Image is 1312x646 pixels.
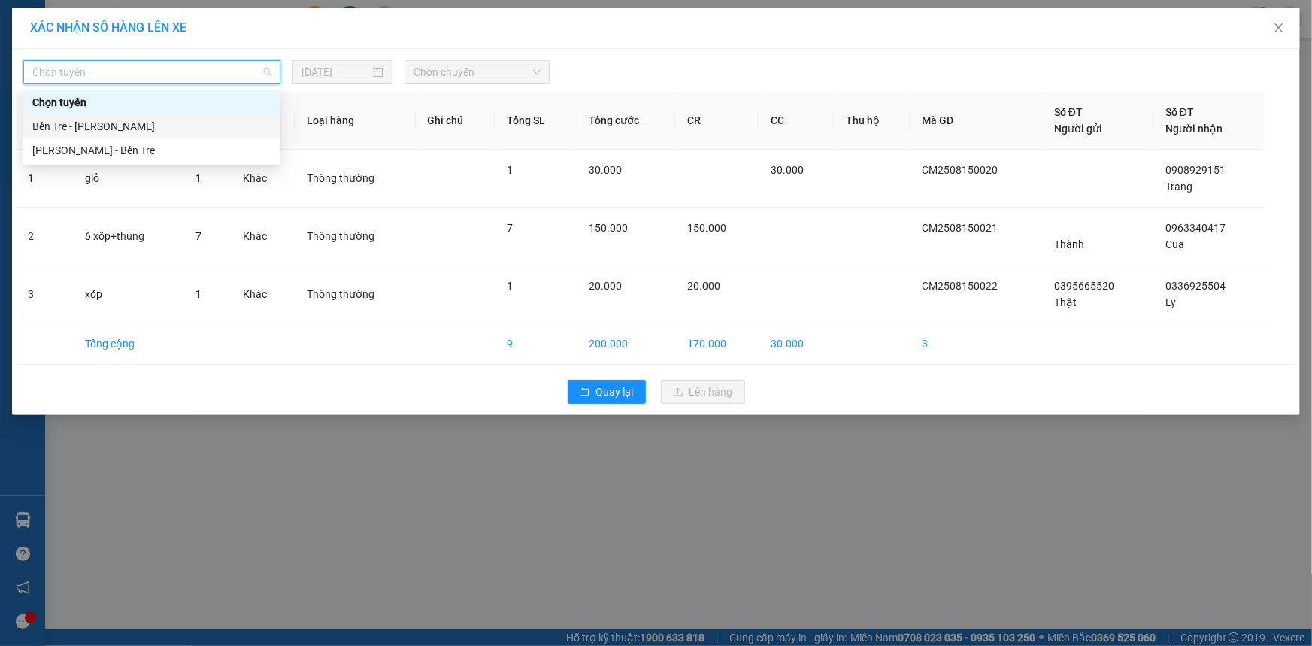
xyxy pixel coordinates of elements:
[295,150,416,208] td: Thông thường
[507,222,513,234] span: 7
[1054,238,1084,250] span: Thành
[295,265,416,323] td: Thông thường
[74,150,183,208] td: giỏ
[30,20,186,35] span: XÁC NHẬN SỐ HÀNG LÊN XE
[1165,280,1226,292] span: 0336925504
[195,288,201,300] span: 1
[1165,222,1226,234] span: 0963340417
[295,208,416,265] td: Thông thường
[1054,280,1114,292] span: 0395665520
[577,323,676,365] td: 200.000
[32,118,271,135] div: Bến Tre - [PERSON_NAME]
[834,92,911,150] th: Thu hộ
[495,323,577,365] td: 9
[23,138,280,162] div: Hồ Chí Minh - Bến Tre
[231,265,294,323] td: Khác
[1054,296,1077,308] span: Thật
[74,265,183,323] td: xốp
[1165,238,1184,250] span: Cua
[495,92,577,150] th: Tổng SL
[911,323,1042,365] td: 3
[74,208,183,265] td: 6 xốp+thùng
[759,323,834,365] td: 30.000
[507,280,513,292] span: 1
[923,164,998,176] span: CM2508150020
[771,164,804,176] span: 30.000
[923,280,998,292] span: CM2508150022
[231,150,294,208] td: Khác
[301,64,370,80] input: 15/08/2025
[1054,106,1083,118] span: Số ĐT
[589,222,629,234] span: 150.000
[589,164,623,176] span: 30.000
[1165,106,1194,118] span: Số ĐT
[596,384,634,400] span: Quay lại
[1165,296,1176,308] span: Lý
[23,90,280,114] div: Chọn tuyến
[32,61,271,83] span: Chọn tuyến
[231,208,294,265] td: Khác
[32,142,271,159] div: [PERSON_NAME] - Bến Tre
[1273,22,1285,34] span: close
[759,92,834,150] th: CC
[1054,123,1102,135] span: Người gửi
[568,380,646,404] button: rollbackQuay lại
[23,114,280,138] div: Bến Tre - Hồ Chí Minh
[1258,8,1300,50] button: Close
[577,92,676,150] th: Tổng cước
[16,92,74,150] th: STT
[1165,123,1223,135] span: Người nhận
[923,222,998,234] span: CM2508150021
[195,172,201,184] span: 1
[16,150,74,208] td: 1
[32,94,271,111] div: Chọn tuyến
[911,92,1042,150] th: Mã GD
[507,164,513,176] span: 1
[687,222,726,234] span: 150.000
[16,265,74,323] td: 3
[414,61,541,83] span: Chọn chuyến
[661,380,745,404] button: uploadLên hàng
[1165,180,1192,193] span: Trang
[195,230,201,242] span: 7
[295,92,416,150] th: Loại hàng
[675,323,759,365] td: 170.000
[1165,164,1226,176] span: 0908929151
[74,323,183,365] td: Tổng cộng
[589,280,623,292] span: 20.000
[16,208,74,265] td: 2
[687,280,720,292] span: 20.000
[416,92,495,150] th: Ghi chú
[675,92,759,150] th: CR
[580,387,590,399] span: rollback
